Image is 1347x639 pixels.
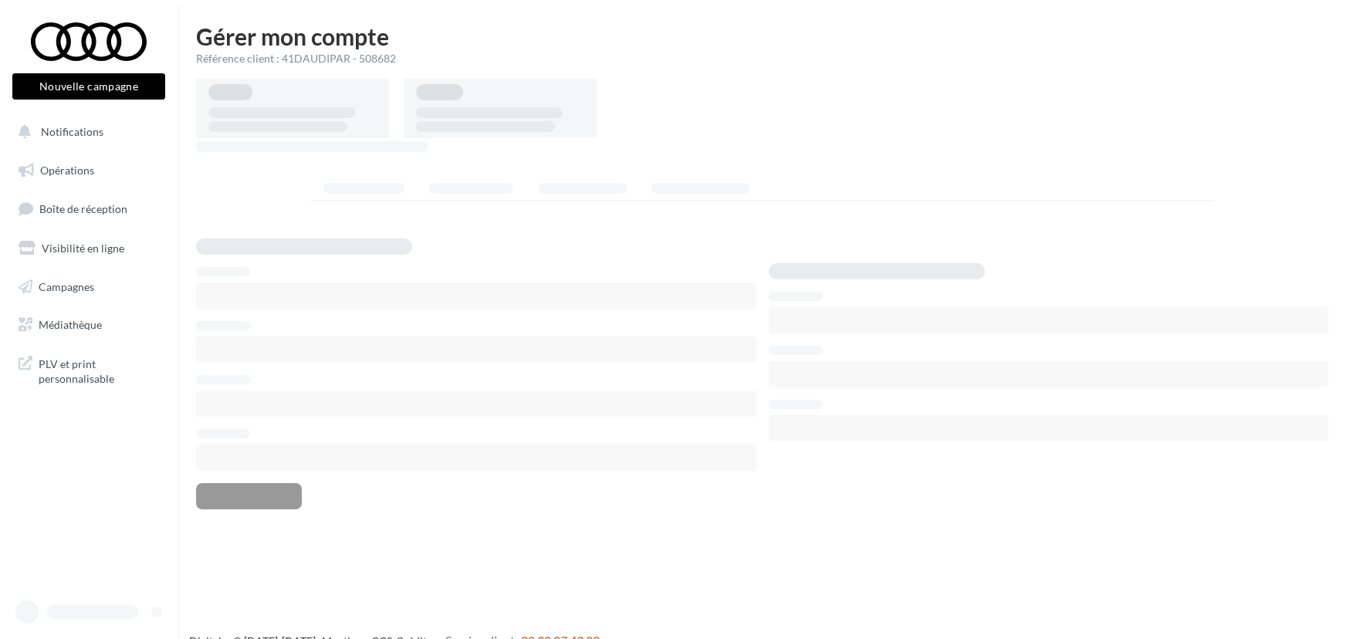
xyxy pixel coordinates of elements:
[39,353,159,387] span: PLV et print personnalisable
[196,51,1328,66] div: Référence client : 41DAUDIPAR - 508682
[42,242,124,255] span: Visibilité en ligne
[9,271,168,303] a: Campagnes
[40,164,94,177] span: Opérations
[12,73,165,100] button: Nouvelle campagne
[39,279,94,292] span: Campagnes
[41,125,103,138] span: Notifications
[9,309,168,341] a: Médiathèque
[9,116,162,148] button: Notifications
[39,202,127,215] span: Boîte de réception
[9,192,168,225] a: Boîte de réception
[196,25,1328,48] h1: Gérer mon compte
[9,347,168,393] a: PLV et print personnalisable
[39,318,102,331] span: Médiathèque
[9,154,168,187] a: Opérations
[9,232,168,265] a: Visibilité en ligne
